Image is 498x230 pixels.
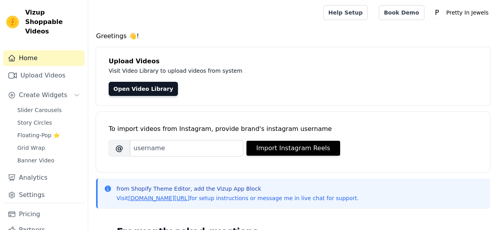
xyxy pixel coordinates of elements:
[109,57,478,66] h4: Upload Videos
[443,6,492,20] p: Pretty In Jewels
[17,156,54,164] span: Banner Video
[19,90,67,100] span: Create Widgets
[130,140,243,156] input: username
[17,131,60,139] span: Floating-Pop ⭐
[17,119,52,127] span: Story Circles
[109,124,478,134] div: To import videos from Instagram, provide brand's instagram username
[117,194,359,202] p: Visit for setup instructions or message me in live chat for support.
[6,16,19,28] img: Vizup
[379,5,424,20] a: Book Demo
[323,5,368,20] a: Help Setup
[3,87,85,103] button: Create Widgets
[13,117,85,128] a: Story Circles
[117,185,359,193] p: from Shopify Theme Editor, add the Vizup App Block
[3,187,85,203] a: Settings
[3,50,85,66] a: Home
[431,6,492,20] button: P Pretty In Jewels
[13,105,85,116] a: Slider Carousels
[17,144,45,152] span: Grid Wrap
[13,142,85,153] a: Grid Wrap
[109,82,178,96] a: Open Video Library
[17,106,62,114] span: Slider Carousels
[128,195,190,201] a: [DOMAIN_NAME][URL]
[25,8,81,36] span: Vizup Shoppable Videos
[435,9,439,17] text: P
[109,66,461,75] p: Visit Video Library to upload videos from system
[246,141,340,156] button: Import Instagram Reels
[13,130,85,141] a: Floating-Pop ⭐
[13,155,85,166] a: Banner Video
[109,140,130,156] span: @
[3,170,85,186] a: Analytics
[3,68,85,83] a: Upload Videos
[3,206,85,222] a: Pricing
[96,31,490,41] h4: Greetings 👋!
